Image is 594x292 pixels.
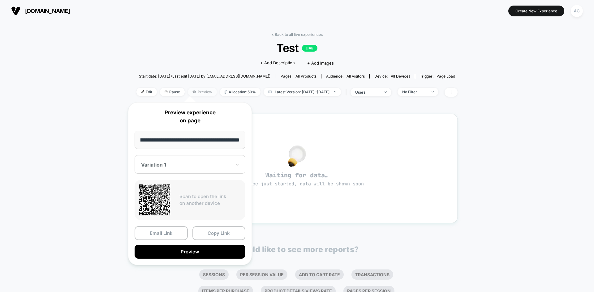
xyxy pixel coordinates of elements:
[402,90,427,94] div: No Filter
[334,91,336,92] img: end
[199,269,229,280] li: Sessions
[295,74,316,78] span: all products
[236,269,287,280] li: Per Session Value
[271,32,323,37] a: < Back to all live experiences
[192,226,246,240] button: Copy Link
[220,88,260,96] span: Allocation: 50%
[153,41,441,54] span: Test
[9,6,72,16] button: [DOMAIN_NAME]
[135,226,188,240] button: Email Link
[288,145,306,167] img: no_data
[165,90,168,93] img: end
[508,6,564,16] button: Create New Experience
[141,90,144,93] img: edit
[385,91,387,93] img: end
[351,269,393,280] li: Transactions
[268,90,272,93] img: calendar
[302,45,317,52] p: LIVE
[135,245,245,259] button: Preview
[264,88,341,96] span: Latest Version: [DATE] - [DATE]
[235,245,359,254] p: Would like to see more reports?
[369,74,415,78] span: Device:
[437,74,455,78] span: Page Load
[420,74,455,78] div: Trigger:
[569,5,585,17] button: AC
[230,181,364,187] span: experience just started, data will be shown soon
[260,60,295,66] span: + Add Description
[355,90,380,95] div: users
[188,88,217,96] span: Preview
[295,269,344,280] li: Add To Cart Rate
[281,74,316,78] div: Pages:
[432,91,434,92] img: end
[25,8,70,14] span: [DOMAIN_NAME]
[344,88,351,97] span: |
[326,74,365,78] div: Audience:
[11,6,20,15] img: Visually logo
[225,90,227,94] img: rebalance
[346,74,365,78] span: All Visitors
[139,74,270,78] span: Start date: [DATE] (Last edit [DATE] by [EMAIL_ADDRESS][DOMAIN_NAME])
[160,88,185,96] span: Pause
[179,193,241,207] p: Scan to open the link on another device
[148,171,446,187] span: Waiting for data…
[136,88,157,96] span: Edit
[571,5,583,17] div: AC
[135,109,245,125] p: Preview experience on page
[307,61,334,66] span: + Add Images
[391,74,410,78] span: all devices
